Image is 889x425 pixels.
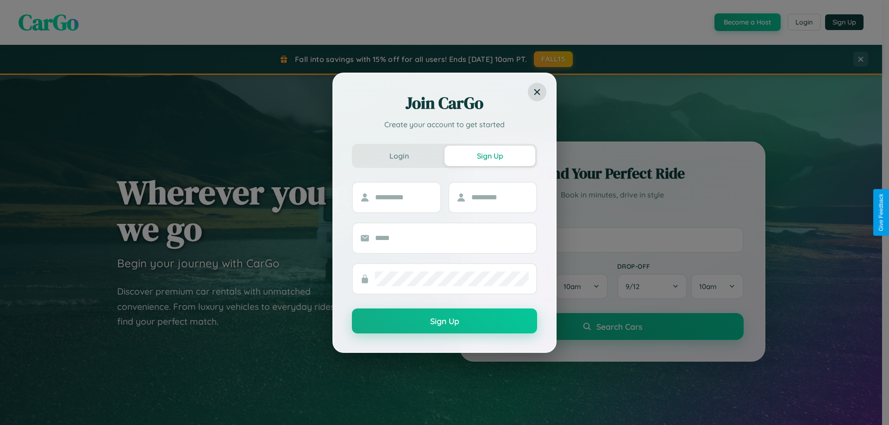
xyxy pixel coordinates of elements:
button: Login [354,146,444,166]
div: Give Feedback [878,194,884,231]
p: Create your account to get started [352,119,537,130]
h2: Join CarGo [352,92,537,114]
button: Sign Up [352,308,537,333]
button: Sign Up [444,146,535,166]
